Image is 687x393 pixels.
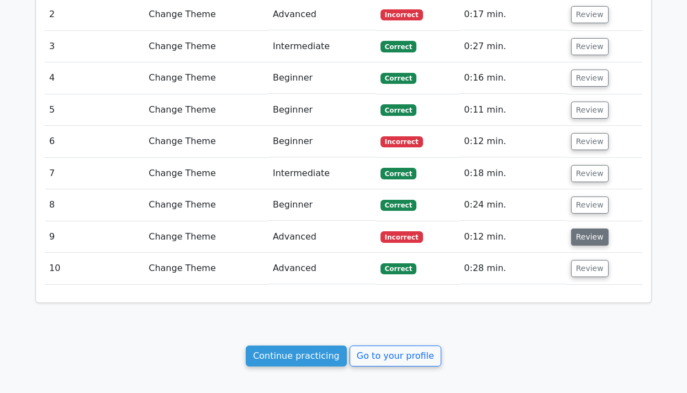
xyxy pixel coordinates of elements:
[45,253,144,284] td: 10
[381,136,423,147] span: Incorrect
[268,94,376,126] td: Beginner
[268,31,376,62] td: Intermediate
[268,62,376,94] td: Beginner
[459,31,566,62] td: 0:27 min.
[459,158,566,189] td: 0:18 min.
[45,126,144,157] td: 6
[571,38,609,55] button: Review
[571,229,609,246] button: Review
[459,253,566,284] td: 0:28 min.
[381,168,416,179] span: Correct
[381,41,416,52] span: Correct
[571,102,609,119] button: Review
[459,126,566,157] td: 0:12 min.
[144,158,268,189] td: Change Theme
[381,73,416,84] span: Correct
[268,189,376,221] td: Beginner
[45,189,144,221] td: 8
[459,62,566,94] td: 0:16 min.
[268,126,376,157] td: Beginner
[144,189,268,221] td: Change Theme
[381,200,416,211] span: Correct
[381,263,416,274] span: Correct
[571,6,609,23] button: Review
[571,70,609,87] button: Review
[459,94,566,126] td: 0:11 min.
[571,165,609,182] button: Review
[45,94,144,126] td: 5
[571,133,609,150] button: Review
[246,346,347,367] a: Continue practicing
[45,158,144,189] td: 7
[571,260,609,277] button: Review
[45,221,144,253] td: 9
[45,62,144,94] td: 4
[45,31,144,62] td: 3
[144,94,268,126] td: Change Theme
[144,31,268,62] td: Change Theme
[571,197,609,214] button: Review
[381,104,416,115] span: Correct
[459,221,566,253] td: 0:12 min.
[144,221,268,253] td: Change Theme
[144,62,268,94] td: Change Theme
[268,221,376,253] td: Advanced
[459,189,566,221] td: 0:24 min.
[350,346,441,367] a: Go to your profile
[144,253,268,284] td: Change Theme
[381,9,423,20] span: Incorrect
[268,253,376,284] td: Advanced
[268,158,376,189] td: Intermediate
[144,126,268,157] td: Change Theme
[381,231,423,242] span: Incorrect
